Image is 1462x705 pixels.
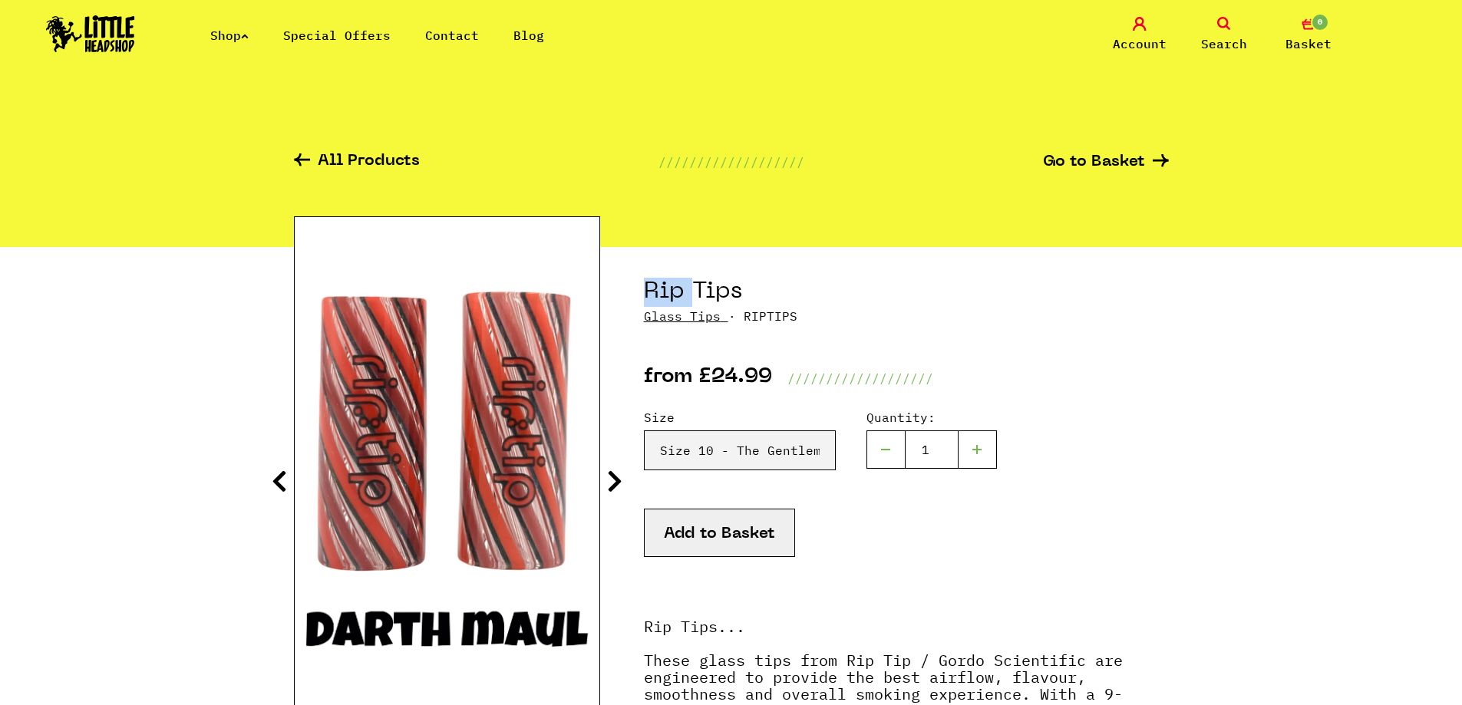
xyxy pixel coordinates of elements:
[644,509,795,557] button: Add to Basket
[1113,35,1167,53] span: Account
[644,369,772,387] p: from £24.99
[644,308,721,324] a: Glass Tips
[658,153,804,171] p: ///////////////////
[513,28,544,43] a: Blog
[1270,17,1347,53] a: 0 Basket
[283,28,391,43] a: Special Offers
[1043,154,1169,170] a: Go to Basket
[905,430,959,469] input: 1
[295,278,599,659] img: Rip Tips image 19
[1186,17,1262,53] a: Search
[644,278,1169,307] h1: Rip Tips
[1285,35,1332,53] span: Basket
[787,369,933,387] p: ///////////////////
[1201,35,1247,53] span: Search
[866,408,997,427] label: Quantity:
[644,408,836,427] label: Size
[46,15,135,52] img: Little Head Shop Logo
[644,307,1169,325] p: · RIPTIPS
[425,28,479,43] a: Contact
[294,153,420,171] a: All Products
[210,28,249,43] a: Shop
[1311,13,1329,31] span: 0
